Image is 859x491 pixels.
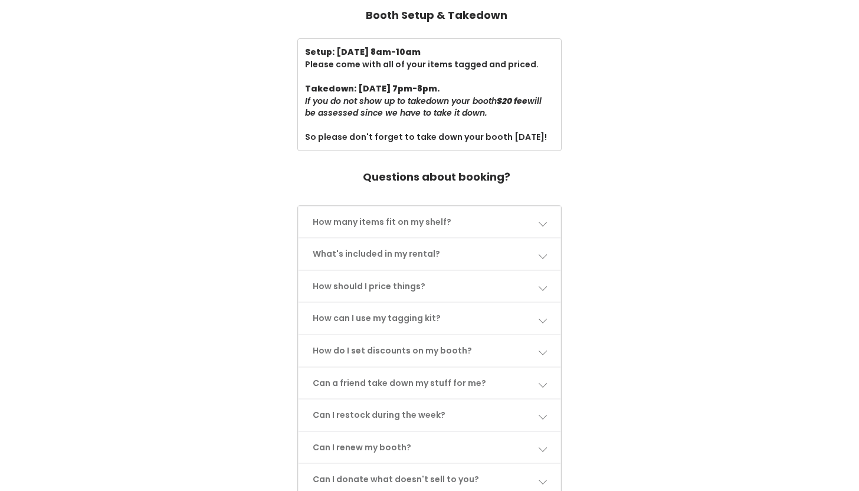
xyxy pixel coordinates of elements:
[299,368,560,399] a: Can a friend take down my stuff for me?
[299,432,560,463] a: Can I renew my booth?
[299,271,560,302] a: How should I price things?
[299,303,560,334] a: How can I use my tagging kit?
[497,95,527,107] b: $20 fee
[299,238,560,270] a: What's included in my rental?
[299,335,560,366] a: How do I set discounts on my booth?
[299,207,560,238] a: How many items fit on my shelf?
[299,400,560,431] a: Can I restock during the week?
[366,4,507,27] h4: Booth Setup & Takedown
[305,95,542,119] i: If you do not show up to takedown your booth will be assessed since we have to take it down.
[305,46,554,143] div: Please come with all of your items tagged and priced. So please don't forget to take down your bo...
[305,46,421,58] b: Setup: [DATE] 8am-10am
[363,165,510,189] h4: Questions about booking?
[305,83,440,94] b: Takedown: [DATE] 7pm-8pm.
